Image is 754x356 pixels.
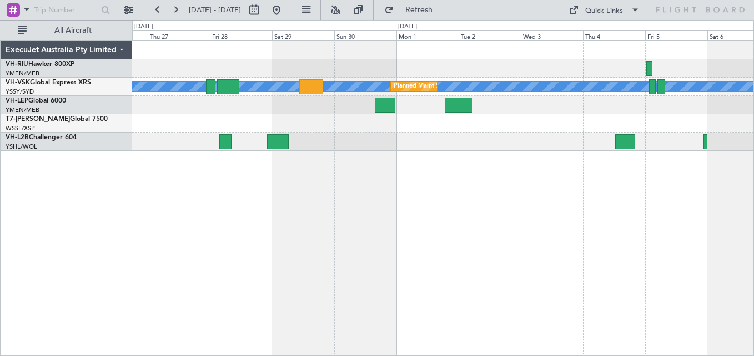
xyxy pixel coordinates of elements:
[583,30,645,40] div: Thu 4
[585,6,623,17] div: Quick Links
[6,88,34,96] a: YSSY/SYD
[394,78,522,95] div: Planned Maint Sydney ([PERSON_NAME] Intl)
[6,134,29,141] span: VH-L2B
[396,30,459,40] div: Mon 1
[521,30,583,40] div: Wed 3
[6,61,74,68] a: VH-RIUHawker 800XP
[189,5,241,15] span: [DATE] - [DATE]
[6,98,28,104] span: VH-LEP
[29,27,117,34] span: All Aircraft
[6,116,70,123] span: T7-[PERSON_NAME]
[6,106,39,114] a: YMEN/MEB
[6,116,108,123] a: T7-[PERSON_NAME]Global 7500
[148,30,210,40] div: Thu 27
[134,22,153,32] div: [DATE]
[6,143,37,151] a: YSHL/WOL
[34,2,98,18] input: Trip Number
[6,79,30,86] span: VH-VSK
[398,22,417,32] div: [DATE]
[210,30,272,40] div: Fri 28
[6,98,66,104] a: VH-LEPGlobal 6000
[6,61,28,68] span: VH-RIU
[334,30,396,40] div: Sun 30
[6,134,77,141] a: VH-L2BChallenger 604
[459,30,521,40] div: Tue 2
[396,6,443,14] span: Refresh
[272,30,334,40] div: Sat 29
[12,22,120,39] button: All Aircraft
[645,30,707,40] div: Fri 5
[563,1,645,19] button: Quick Links
[6,124,35,133] a: WSSL/XSP
[6,79,91,86] a: VH-VSKGlobal Express XRS
[379,1,446,19] button: Refresh
[6,69,39,78] a: YMEN/MEB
